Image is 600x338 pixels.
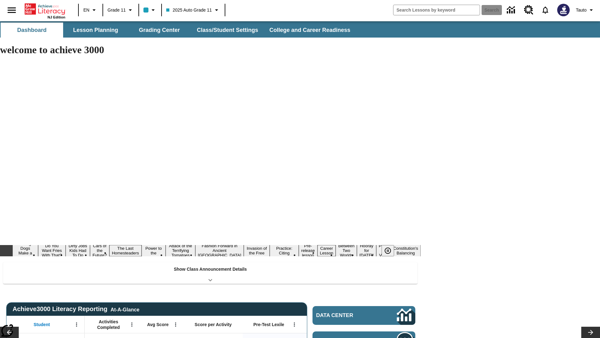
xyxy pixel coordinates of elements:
button: Dashboard [1,23,63,38]
button: Slide 11 Pre-release lesson [299,243,317,259]
a: Resource Center, Will open in new tab [520,2,537,18]
button: Slide 8 Fashion Forward in Ancient Rome [195,243,244,259]
span: 2025 Auto Grade 11 [166,7,212,13]
button: Slide 2 Do You Want Fries With That? [38,243,66,259]
button: Slide 10 Mixed Practice: Citing Evidence [270,240,298,261]
button: Language: EN, Select a language [81,4,101,16]
span: Activities Completed [88,319,129,330]
button: Slide 15 Point of View [376,243,391,259]
button: Open Menu [171,320,180,329]
button: Slide 14 Hooray for Constitution Day! [357,243,376,259]
span: Pre-Test Lexile [253,322,284,327]
button: Grade: Grade 11, Select a grade [105,4,137,16]
span: EN [83,7,89,13]
button: Slide 6 Solar Power to the People [142,240,166,261]
button: Lesson carousel, Next [581,327,600,338]
button: Slide 4 Cars of the Future? [90,243,109,259]
button: Profile/Settings [573,4,597,16]
p: Show Class Announcement Details [174,266,247,273]
button: Slide 7 Attack of the Terrifying Tomatoes [166,243,195,259]
button: Open Menu [127,320,137,329]
a: Notifications [537,2,553,18]
button: College and Career Readiness [264,23,355,38]
button: Open Menu [290,320,299,329]
span: Avg Score [147,322,169,327]
input: search field [393,5,480,15]
span: Tauto [576,7,587,13]
button: Select a new avatar [553,2,573,18]
button: Slide 9 The Invasion of the Free CD [244,240,270,261]
div: Show Class Announcement Details [3,262,417,284]
button: Class: 2025 Auto Grade 11, Select your class [164,4,222,16]
button: Open side menu [2,1,21,19]
button: Slide 12 Career Lesson [317,245,336,256]
img: Avatar [557,4,570,16]
span: Student [34,322,50,327]
a: Home [25,3,65,15]
button: Open Menu [72,320,81,329]
button: Class color is light blue. Change class color [141,4,159,16]
span: NJ Edition [47,15,65,19]
button: Slide 13 Between Two Worlds [336,243,357,259]
div: At-A-Glance [111,306,139,313]
button: Grading Center [128,23,191,38]
button: Slide 5 The Last Homesteaders [109,245,142,256]
button: Slide 3 Dirty Jobs Kids Had To Do [66,243,90,259]
button: Slide 16 The Constitution's Balancing Act [391,240,421,261]
a: Data Center [312,306,415,325]
span: Score per Activity [195,322,232,327]
div: Pause [382,245,400,256]
button: Slide 1 Diving Dogs Make a Splash [12,240,38,261]
button: Lesson Planning [64,23,127,38]
button: Pause [382,245,394,256]
div: Home [25,2,65,19]
span: Grade 11 [107,7,126,13]
a: Data Center [503,2,520,19]
button: Class/Student Settings [192,23,263,38]
span: Achieve3000 Literacy Reporting [12,305,139,313]
span: Data Center [316,312,375,319]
